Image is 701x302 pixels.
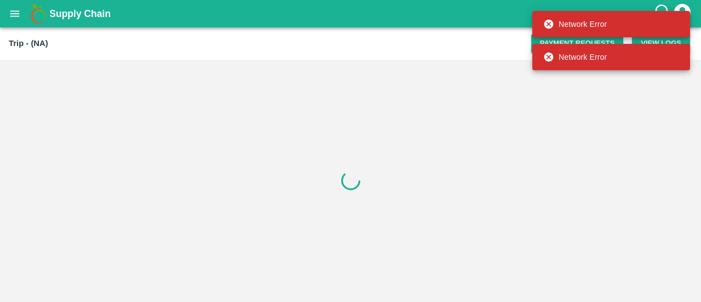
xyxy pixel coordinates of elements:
[673,2,692,25] div: account of current user
[543,47,607,67] div: Network Error
[543,14,607,34] div: Network Error
[653,4,673,24] div: customer-support
[27,3,49,25] img: logo
[49,8,111,19] b: Supply Chain
[2,1,27,26] button: open drawer
[49,6,653,21] a: Supply Chain
[9,39,48,48] b: Trip - (NA)
[531,34,624,53] button: Payment Requests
